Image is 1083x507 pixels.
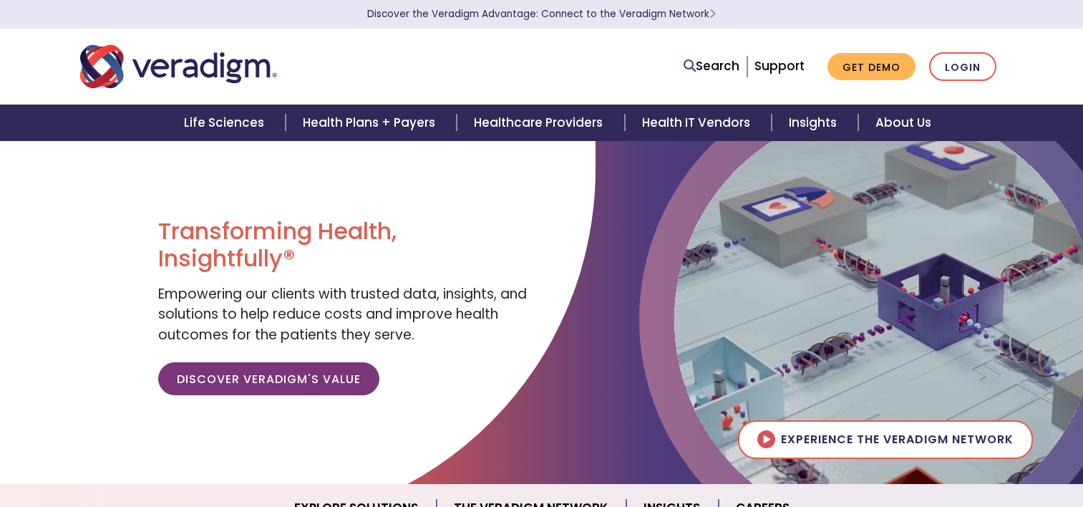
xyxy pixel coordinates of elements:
a: Login [929,52,996,82]
a: Discover Veradigm's Value [158,362,379,395]
a: About Us [858,105,948,141]
h1: Transforming Health, Insightfully® [158,218,530,273]
a: Life Sciences [167,105,286,141]
a: Search [684,57,739,76]
a: Get Demo [827,53,916,81]
a: Discover the Veradigm Advantage: Connect to the Veradigm NetworkLearn More [367,7,716,21]
a: Insights [772,105,858,141]
span: Learn More [709,7,716,21]
a: Healthcare Providers [457,105,624,141]
a: Health IT Vendors [625,105,772,141]
a: Health Plans + Payers [286,105,457,141]
a: Support [754,57,805,74]
span: Empowering our clients with trusted data, insights, and solutions to help reduce costs and improv... [158,284,527,344]
img: Veradigm logo [80,43,277,90]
